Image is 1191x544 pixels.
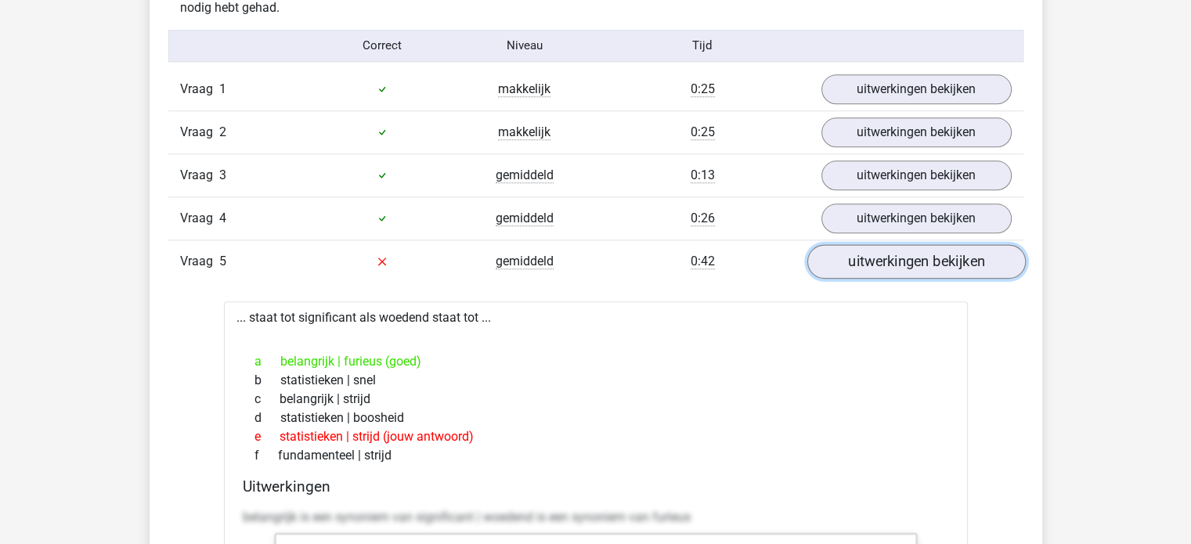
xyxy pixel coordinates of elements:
[219,211,226,225] span: 4
[496,254,554,269] span: gemiddeld
[496,168,554,183] span: gemiddeld
[243,477,949,495] h4: Uitwerkingen
[254,390,280,409] span: c
[498,124,550,140] span: makkelijk
[691,81,715,97] span: 0:25
[691,124,715,140] span: 0:25
[254,371,280,390] span: b
[180,80,219,99] span: Vraag
[595,37,809,55] div: Tijd
[219,168,226,182] span: 3
[243,390,949,409] div: belangrijk | strijd
[243,427,949,446] div: statistieken | strijd (jouw antwoord)
[821,74,1012,104] a: uitwerkingen bekijken
[821,160,1012,190] a: uitwerkingen bekijken
[691,168,715,183] span: 0:13
[180,123,219,142] span: Vraag
[453,37,596,55] div: Niveau
[807,244,1025,279] a: uitwerkingen bekijken
[496,211,554,226] span: gemiddeld
[180,209,219,228] span: Vraag
[219,124,226,139] span: 2
[311,37,453,55] div: Correct
[254,352,280,371] span: a
[254,427,280,446] span: e
[243,446,949,465] div: fundamenteel | strijd
[498,81,550,97] span: makkelijk
[821,117,1012,147] a: uitwerkingen bekijken
[219,81,226,96] span: 1
[243,409,949,427] div: statistieken | boosheid
[254,409,280,427] span: d
[243,371,949,390] div: statistieken | snel
[691,211,715,226] span: 0:26
[219,254,226,268] span: 5
[180,166,219,185] span: Vraag
[180,252,219,271] span: Vraag
[254,446,278,465] span: f
[243,352,949,371] div: belangrijk | furieus (goed)
[243,508,949,527] p: belangrijk is een synoniem van significant | woedend is een synoniem van furieus
[691,254,715,269] span: 0:42
[821,204,1012,233] a: uitwerkingen bekijken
